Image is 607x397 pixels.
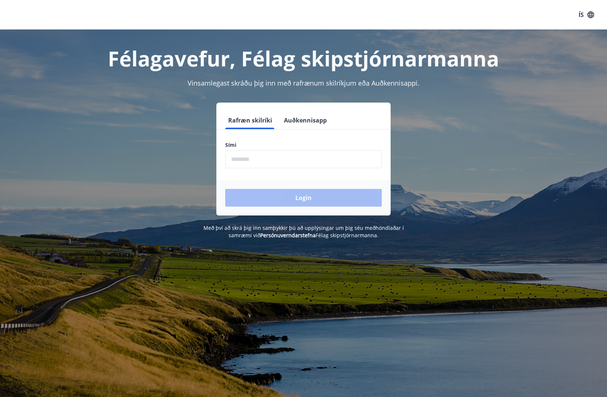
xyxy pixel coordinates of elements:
label: Sími [225,141,382,149]
button: Auðkennisapp [281,111,330,129]
span: Með því að skrá þig inn samþykkir þú að upplýsingar um þig séu meðhöndlaðar í samræmi við Félag s... [203,224,404,239]
button: Rafræn skilríki [225,111,275,129]
span: Vinsamlegast skráðu þig inn með rafrænum skilríkjum eða Auðkennisappi. [188,79,419,87]
h1: Félagavefur, Félag skipstjórnarmanna [47,44,560,72]
button: ÍS [575,8,598,21]
a: Persónuverndarstefna [260,232,316,239]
